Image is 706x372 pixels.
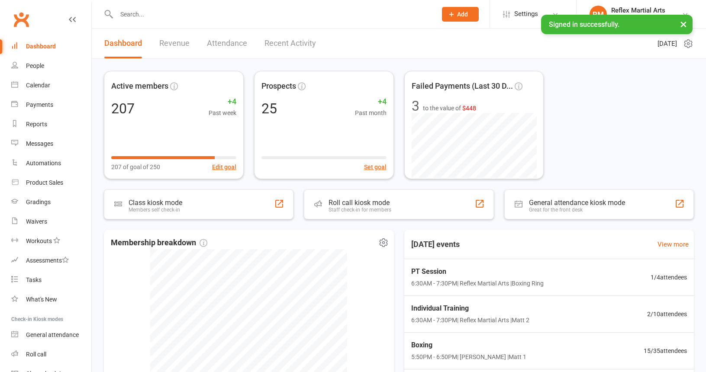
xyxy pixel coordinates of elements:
span: Past month [355,108,387,118]
a: General attendance kiosk mode [11,325,91,345]
a: Calendar [11,76,91,95]
button: Edit goal [212,162,236,172]
a: Assessments [11,251,91,270]
a: Dashboard [11,37,91,56]
div: 207 [111,102,135,115]
span: +4 [355,96,387,108]
a: Tasks [11,270,91,290]
h3: [DATE] events [404,237,467,252]
div: General attendance kiosk mode [529,199,625,207]
a: Waivers [11,212,91,231]
span: 2 / 10 attendees [647,309,687,319]
span: to the value of [423,103,476,113]
span: 15 / 35 attendees [644,346,687,356]
div: Calendar [26,82,50,89]
div: Staff check-in for members [329,207,391,213]
a: Workouts [11,231,91,251]
span: Prospects [261,80,296,93]
span: Individual Training [411,303,529,314]
a: Messages [11,134,91,154]
button: Set goal [364,162,387,172]
span: 207 of goal of 250 [111,162,160,172]
div: Roll call kiosk mode [329,199,391,207]
span: Membership breakdown [111,237,207,249]
div: General attendance [26,331,79,338]
span: 1 / 4 attendees [651,273,687,282]
div: What's New [26,296,57,303]
div: Reflex Martial Arts [611,6,665,14]
div: Roll call [26,351,46,358]
span: 5:50PM - 6:50PM | [PERSON_NAME] | Matt 1 [411,352,526,362]
div: RM [590,6,607,23]
div: Product Sales [26,179,63,186]
a: View more [658,239,689,250]
div: Great for the front desk [529,207,625,213]
span: Signed in successfully. [549,20,619,29]
input: Search... [114,8,431,20]
a: Gradings [11,192,91,212]
button: Add [442,7,479,22]
div: Class kiosk mode [129,199,182,207]
div: Tasks [26,276,42,283]
a: Revenue [159,29,190,58]
a: Attendance [207,29,247,58]
span: Past week [209,108,236,118]
span: Add [457,11,468,18]
a: People [11,56,91,76]
div: 3 [412,99,419,113]
div: Gradings [26,199,51,205]
div: Automations [26,160,61,167]
a: What's New [11,290,91,309]
div: Messages [26,140,53,147]
div: Payments [26,101,53,108]
a: Payments [11,95,91,115]
div: Reflex Martial Arts [611,14,665,22]
a: Clubworx [10,9,32,30]
div: Members self check-in [129,207,182,213]
span: Settings [514,4,538,24]
span: Failed Payments (Last 30 D... [412,80,513,93]
span: +4 [209,96,236,108]
span: [DATE] [658,38,677,49]
div: Workouts [26,237,52,244]
span: $448 [462,105,476,112]
span: Active members [111,80,168,93]
a: Reports [11,115,91,134]
span: PT Session [411,266,544,277]
a: Roll call [11,345,91,364]
div: Waivers [26,218,47,225]
div: Dashboard [26,43,56,50]
div: Assessments [26,257,69,264]
span: Boxing [411,340,526,351]
button: × [676,15,691,33]
span: 6:30AM - 7:30PM | Reflex Martial Arts | Boxing Ring [411,279,544,288]
span: 6:30AM - 7:30PM | Reflex Martial Arts | Matt 2 [411,315,529,325]
a: Automations [11,154,91,173]
div: 25 [261,102,277,115]
a: Product Sales [11,173,91,192]
div: People [26,62,44,69]
a: Recent Activity [264,29,316,58]
div: Reports [26,121,47,128]
a: Dashboard [104,29,142,58]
